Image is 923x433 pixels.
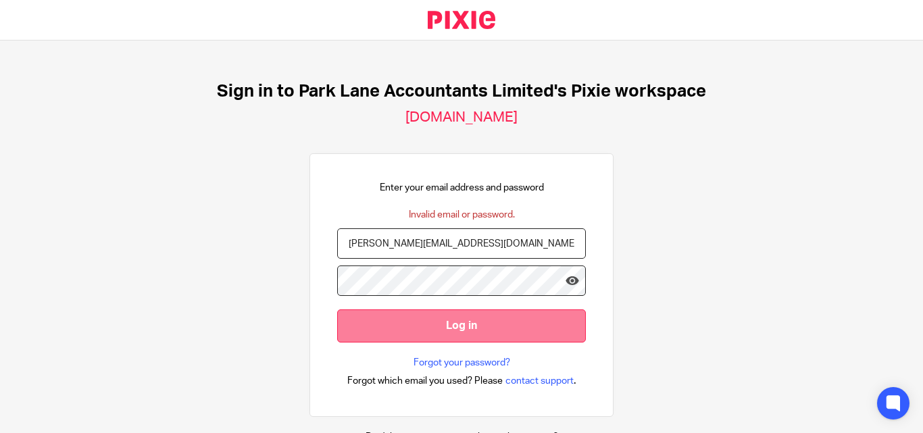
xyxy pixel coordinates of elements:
[405,109,518,126] h2: [DOMAIN_NAME]
[347,374,503,388] span: Forgot which email you used? Please
[217,81,706,102] h1: Sign in to Park Lane Accountants Limited's Pixie workspace
[337,228,586,259] input: name@example.com
[505,374,574,388] span: contact support
[347,373,576,388] div: .
[337,309,586,342] input: Log in
[414,356,510,370] a: Forgot your password?
[409,208,515,222] div: Invalid email or password.
[380,181,544,195] p: Enter your email address and password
